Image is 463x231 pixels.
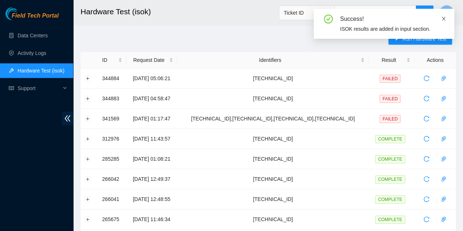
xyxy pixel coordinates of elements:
[85,196,91,202] button: Expand row
[438,136,449,142] span: paper-clip
[126,68,177,89] td: [DATE] 05:06:21
[98,89,126,109] td: 344883
[126,129,177,149] td: [DATE] 11:43:57
[85,136,91,142] button: Expand row
[18,68,64,74] a: Hardware Test (isok)
[414,52,456,68] th: Actions
[98,169,126,189] td: 266042
[177,89,369,109] td: [TECHNICAL_ID]
[177,109,369,129] td: [TECHNICAL_ID],[TECHNICAL_ID],[TECHNICAL_ID],[TECHNICAL_ID]
[375,216,405,224] span: COMPLETE
[444,8,449,17] span: M
[441,16,446,21] span: close
[324,15,333,23] span: check-circle
[98,189,126,209] td: 266041
[421,173,432,185] button: reload
[421,196,432,202] span: reload
[421,153,432,165] button: reload
[438,156,449,162] span: paper-clip
[126,89,177,109] td: [DATE] 04:58:47
[438,196,449,202] span: paper-clip
[9,86,14,91] span: read
[126,189,177,209] td: [DATE] 12:48:55
[126,109,177,129] td: [DATE] 01:17:47
[340,25,445,33] div: ISOK results are added in input section.
[284,7,330,18] span: Ticket ID
[5,7,37,20] img: Akamai Technologies
[421,116,432,122] span: reload
[438,113,449,124] button: paper-clip
[421,93,432,104] button: reload
[85,116,91,122] button: Expand row
[421,75,432,81] span: reload
[380,95,400,103] span: FAILED
[438,176,449,182] span: paper-clip
[438,72,449,84] button: paper-clip
[380,75,400,83] span: FAILED
[421,193,432,205] button: reload
[12,12,59,19] span: Field Tech Portal
[98,109,126,129] td: 341569
[177,68,369,89] td: [TECHNICAL_ID]
[375,135,405,143] span: COMPLETE
[177,129,369,149] td: [TECHNICAL_ID]
[438,173,449,185] button: paper-clip
[18,81,61,96] span: Support
[126,149,177,169] td: [DATE] 01:08:21
[421,133,432,145] button: reload
[62,112,73,125] span: double-left
[98,149,126,169] td: 285285
[421,156,432,162] span: reload
[98,68,126,89] td: 344884
[438,75,449,81] span: paper-clip
[177,209,369,230] td: [TECHNICAL_ID]
[334,5,416,20] input: Enter text here...
[421,213,432,225] button: reload
[438,93,449,104] button: paper-clip
[375,175,405,183] span: COMPLETE
[421,136,432,142] span: reload
[438,133,449,145] button: paper-clip
[438,193,449,205] button: paper-clip
[177,169,369,189] td: [TECHNICAL_ID]
[126,169,177,189] td: [DATE] 12:49:37
[18,50,46,56] a: Activity Logs
[85,176,91,182] button: Expand row
[438,213,449,225] button: paper-clip
[18,33,48,38] a: Data Centers
[438,216,449,222] span: paper-clip
[85,75,91,81] button: Expand row
[421,72,432,84] button: reload
[416,5,433,20] button: search
[98,209,126,230] td: 265675
[421,176,432,182] span: reload
[421,216,432,222] span: reload
[438,96,449,101] span: paper-clip
[177,189,369,209] td: [TECHNICAL_ID]
[5,13,59,23] a: Akamai TechnologiesField Tech Portal
[85,216,91,222] button: Expand row
[85,156,91,162] button: Expand row
[439,5,454,20] button: M
[126,209,177,230] td: [DATE] 11:46:34
[421,96,432,101] span: reload
[375,195,405,204] span: COMPLETE
[98,129,126,149] td: 312976
[375,155,405,163] span: COMPLETE
[438,116,449,122] span: paper-clip
[340,15,445,23] div: Success!
[177,149,369,169] td: [TECHNICAL_ID]
[438,153,449,165] button: paper-clip
[421,113,432,124] button: reload
[85,96,91,101] button: Expand row
[380,115,400,123] span: FAILED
